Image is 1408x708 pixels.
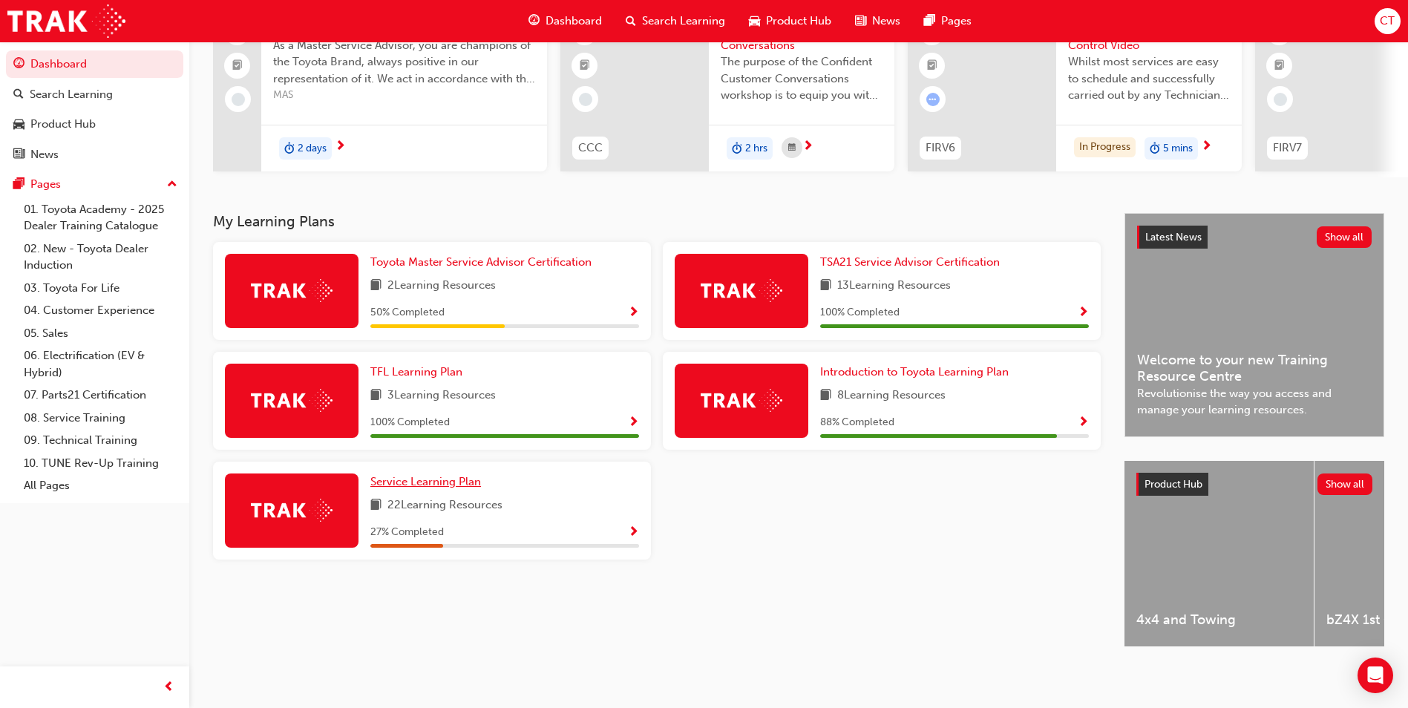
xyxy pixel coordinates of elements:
[298,140,327,157] span: 2 days
[560,8,894,171] a: 240CCCConfident Customer ConversationsThe purpose of the Confident Customer Conversations worksho...
[1274,93,1287,106] span: learningRecordVerb_NONE-icon
[370,387,382,405] span: book-icon
[941,13,972,30] span: Pages
[13,88,24,102] span: search-icon
[701,279,782,302] img: Trak
[370,414,450,431] span: 100 % Completed
[802,140,813,154] span: next-icon
[1317,226,1372,248] button: Show all
[579,93,592,106] span: learningRecordVerb_NONE-icon
[927,56,937,76] span: booktick-icon
[578,140,603,157] span: CCC
[370,496,382,515] span: book-icon
[370,364,468,381] a: TFL Learning Plan
[370,304,445,321] span: 50 % Completed
[6,47,183,171] button: DashboardSearch LearningProduct HubNews
[251,279,333,302] img: Trak
[18,237,183,277] a: 02. New - Toyota Dealer Induction
[370,255,592,269] span: Toyota Master Service Advisor Certification
[1078,304,1089,322] button: Show Progress
[18,344,183,384] a: 06. Electrification (EV & Hybrid)
[163,678,174,697] span: prev-icon
[18,452,183,475] a: 10. TUNE Rev-Up Training
[1136,473,1372,496] a: Product HubShow all
[872,13,900,30] span: News
[232,56,243,76] span: booktick-icon
[13,178,24,191] span: pages-icon
[30,116,96,133] div: Product Hub
[701,389,782,412] img: Trak
[628,523,639,542] button: Show Progress
[628,526,639,540] span: Show Progress
[926,93,940,106] span: learningRecordVerb_ATTEMPT-icon
[580,56,590,76] span: booktick-icon
[1375,8,1401,34] button: CT
[1163,140,1193,157] span: 5 mins
[387,387,496,405] span: 3 Learning Resources
[1136,612,1302,629] span: 4x4 and Towing
[18,299,183,322] a: 04. Customer Experience
[6,111,183,138] a: Product Hub
[370,365,462,378] span: TFL Learning Plan
[1124,213,1384,437] a: Latest NewsShow allWelcome to your new Training Resource CentreRevolutionise the way you access a...
[1137,385,1372,419] span: Revolutionise the way you access and manage your learning resources.
[335,140,346,154] span: next-icon
[855,12,866,30] span: news-icon
[1124,461,1314,646] a: 4x4 and Towing
[628,304,639,322] button: Show Progress
[837,387,946,405] span: 8 Learning Resources
[273,37,535,88] span: As a Master Service Advisor, you are champions of the Toyota Brand, always positive in our repres...
[1201,140,1212,154] span: next-icon
[6,141,183,168] a: News
[1150,139,1160,158] span: duration-icon
[628,416,639,430] span: Show Progress
[820,365,1009,378] span: Introduction to Toyota Learning Plan
[820,254,1006,271] a: TSA21 Service Advisor Certification
[924,12,935,30] span: pages-icon
[908,8,1242,171] a: 0FIRV6FIR: Workshop Control VideoWhilst most services are easy to schedule and successfully carri...
[370,475,481,488] span: Service Learning Plan
[387,496,502,515] span: 22 Learning Resources
[251,389,333,412] img: Trak
[528,12,540,30] span: guage-icon
[820,387,831,405] span: book-icon
[18,277,183,300] a: 03. Toyota For Life
[13,148,24,162] span: news-icon
[370,277,382,295] span: book-icon
[6,171,183,198] button: Pages
[13,118,24,131] span: car-icon
[1078,416,1089,430] span: Show Progress
[1145,478,1202,491] span: Product Hub
[628,307,639,320] span: Show Progress
[232,93,245,106] span: learningRecordVerb_NONE-icon
[370,473,487,491] a: Service Learning Plan
[820,304,900,321] span: 100 % Completed
[387,277,496,295] span: 2 Learning Resources
[1273,140,1302,157] span: FIRV7
[18,198,183,237] a: 01. Toyota Academy - 2025 Dealer Training Catalogue
[1074,137,1136,157] div: In Progress
[18,407,183,430] a: 08. Service Training
[284,139,295,158] span: duration-icon
[614,6,737,36] a: search-iconSearch Learning
[820,364,1015,381] a: Introduction to Toyota Learning Plan
[721,53,883,104] span: The purpose of the Confident Customer Conversations workshop is to equip you with tools to commun...
[13,58,24,71] span: guage-icon
[737,6,843,36] a: car-iconProduct Hub
[1078,413,1089,432] button: Show Progress
[18,322,183,345] a: 05. Sales
[18,429,183,452] a: 09. Technical Training
[546,13,602,30] span: Dashboard
[167,175,177,194] span: up-icon
[820,414,894,431] span: 88 % Completed
[18,384,183,407] a: 07. Parts21 Certification
[626,12,636,30] span: search-icon
[370,524,444,541] span: 27 % Completed
[18,474,183,497] a: All Pages
[370,254,597,271] a: Toyota Master Service Advisor Certification
[843,6,912,36] a: news-iconNews
[1078,307,1089,320] span: Show Progress
[1068,53,1230,104] span: Whilst most services are easy to schedule and successfully carried out by any Technician, complex...
[749,12,760,30] span: car-icon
